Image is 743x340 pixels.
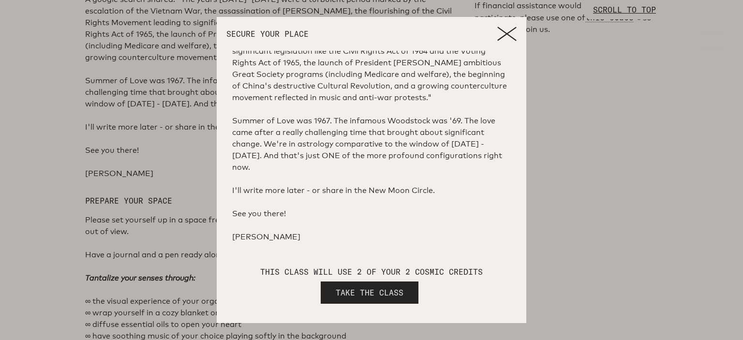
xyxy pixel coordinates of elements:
p: I'll write more later - or share in the New Moon Circle. [232,185,511,196]
p: [PERSON_NAME] [232,231,511,243]
p: This class will use 2 of your 2 cosmic credits [232,266,511,278]
p: Summer of Love was 1967. The infamous Woodstock was '69. The love came after a really challenging... [232,115,511,173]
p: See you there! [232,208,511,220]
span: TAKE THE CLASS [336,287,403,298]
p: SECURE YOUR PLACE [226,30,497,38]
button: TAKE THE CLASS [321,281,418,304]
p: A google search shared: "The years [DATE]–[DATE] were a turbulent period marked by the escalation... [232,11,511,103]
